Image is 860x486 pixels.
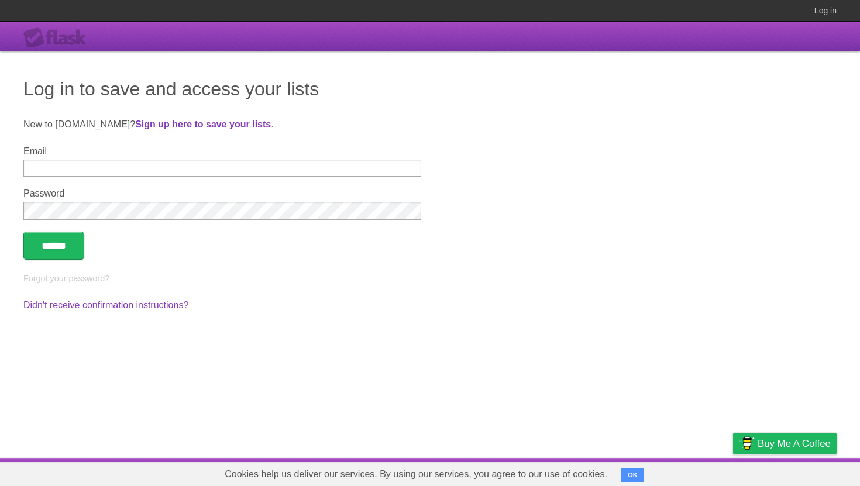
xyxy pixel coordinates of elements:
p: New to [DOMAIN_NAME]? . [23,118,837,132]
a: About [577,461,602,483]
h1: Log in to save and access your lists [23,75,837,103]
span: Buy me a coffee [758,433,831,454]
img: Buy me a coffee [739,433,755,453]
a: Forgot your password? [23,274,109,283]
a: Didn't receive confirmation instructions? [23,300,188,310]
a: Buy me a coffee [733,433,837,454]
a: Sign up here to save your lists [135,119,271,129]
label: Password [23,188,421,199]
a: Terms [678,461,704,483]
a: Developers [616,461,663,483]
a: Suggest a feature [763,461,837,483]
a: Privacy [718,461,748,483]
label: Email [23,146,421,157]
button: OK [621,468,644,482]
div: Flask [23,27,94,49]
span: Cookies help us deliver our services. By using our services, you agree to our use of cookies. [213,463,619,486]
